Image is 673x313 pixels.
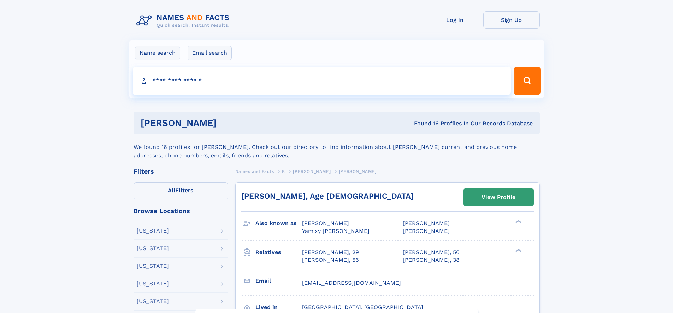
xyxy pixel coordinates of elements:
[134,182,228,199] label: Filters
[137,281,169,287] div: [US_STATE]
[293,167,331,176] a: [PERSON_NAME]
[282,167,285,176] a: B
[302,279,401,286] span: [EMAIL_ADDRESS][DOMAIN_NAME]
[141,119,315,127] h1: [PERSON_NAME]
[134,11,235,30] img: Logo Names and Facts
[464,189,533,206] a: View Profile
[293,169,331,174] span: [PERSON_NAME]
[403,256,460,264] a: [PERSON_NAME], 38
[133,67,511,95] input: search input
[137,263,169,269] div: [US_STATE]
[168,187,175,194] span: All
[403,220,450,227] span: [PERSON_NAME]
[514,219,522,224] div: ❯
[302,256,359,264] a: [PERSON_NAME], 56
[134,134,540,160] div: We found 16 profiles for [PERSON_NAME]. Check out our directory to find information about [PERSON...
[134,168,228,175] div: Filters
[137,299,169,304] div: [US_STATE]
[135,46,180,60] label: Name search
[403,248,460,256] a: [PERSON_NAME], 56
[302,248,359,256] a: [PERSON_NAME], 29
[255,275,302,287] h3: Email
[235,167,274,176] a: Names and Facts
[483,11,540,29] a: Sign Up
[427,11,483,29] a: Log In
[302,304,423,311] span: [GEOGRAPHIC_DATA], [GEOGRAPHIC_DATA]
[255,246,302,258] h3: Relatives
[241,192,414,200] a: [PERSON_NAME], Age [DEMOGRAPHIC_DATA]
[255,217,302,229] h3: Also known as
[134,208,228,214] div: Browse Locations
[482,189,515,205] div: View Profile
[514,67,540,95] button: Search Button
[302,220,349,227] span: [PERSON_NAME]
[302,228,370,234] span: Yamixy [PERSON_NAME]
[514,248,522,253] div: ❯
[403,228,450,234] span: [PERSON_NAME]
[137,246,169,251] div: [US_STATE]
[188,46,232,60] label: Email search
[282,169,285,174] span: B
[315,120,533,127] div: Found 16 Profiles In Our Records Database
[137,228,169,234] div: [US_STATE]
[339,169,377,174] span: [PERSON_NAME]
